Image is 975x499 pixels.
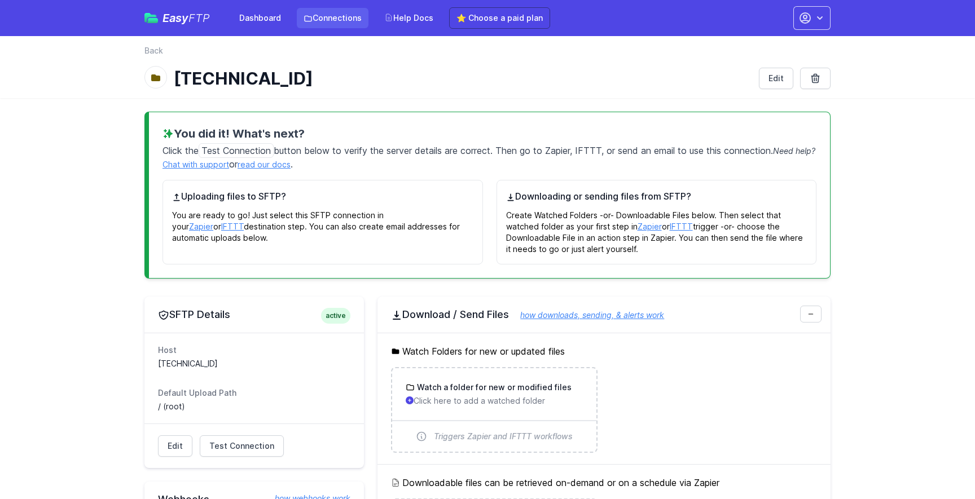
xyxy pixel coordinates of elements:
a: Zapier [638,222,662,231]
h3: Watch a folder for new or modified files [415,382,572,393]
span: Easy [162,12,210,24]
a: IFTTT [221,222,244,231]
dd: [TECHNICAL_ID] [158,358,350,369]
a: Watch a folder for new or modified files Click here to add a watched folder Triggers Zapier and I... [392,368,596,452]
dt: Host [158,345,350,356]
span: Test Connection [199,143,274,158]
a: how downloads, sending, & alerts work [509,310,664,320]
span: Triggers Zapier and IFTTT workflows [434,431,573,442]
a: read our docs [238,160,291,169]
a: ⭐ Choose a paid plan [449,7,550,29]
span: active [321,308,350,324]
a: Chat with support [162,160,229,169]
h4: Uploading files to SFTP? [172,189,473,203]
nav: Breadcrumb [144,45,831,63]
p: Click the button below to verify the server details are correct. Then go to Zapier, IFTTT, or sen... [162,142,816,171]
a: Edit [759,68,793,89]
a: Edit [158,435,192,457]
a: Dashboard [232,8,288,28]
img: easyftp_logo.png [144,13,158,23]
a: Zapier [189,222,213,231]
span: FTP [188,11,210,25]
h1: [TECHNICAL_ID] [174,68,750,89]
h5: Watch Folders for new or updated files [391,345,817,358]
p: You are ready to go! Just select this SFTP connection in your or destination step. You can also c... [172,203,473,244]
a: IFTTT [670,222,693,231]
h3: You did it! What's next? [162,126,816,142]
a: Help Docs [377,8,440,28]
span: Need help? [773,146,815,156]
p: Create Watched Folders -or- Downloadable Files below. Then select that watched folder as your fir... [506,203,807,255]
dt: Default Upload Path [158,387,350,399]
h2: Download / Send Files [391,308,817,321]
a: Connections [297,8,368,28]
p: Click here to add a watched folder [406,395,582,407]
iframe: Drift Widget Chat Controller [919,443,961,485]
a: Test Connection [200,435,284,457]
h5: Downloadable files can be retrieved on-demand or on a schedule via Zapier [391,476,817,489]
dd: / (root) [158,401,350,412]
a: EasyFTP [144,12,210,24]
h4: Downloading or sending files from SFTP? [506,189,807,203]
a: Back [144,45,163,56]
span: Test Connection [209,440,274,452]
h2: SFTP Details [158,308,350,321]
